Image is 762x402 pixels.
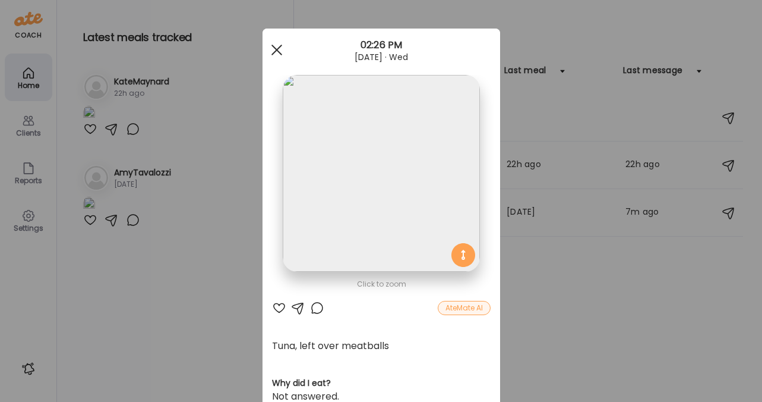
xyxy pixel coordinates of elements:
[272,339,491,353] div: Tuna, left over meatballs
[438,301,491,315] div: AteMate AI
[283,75,479,272] img: images%2FCIgFzggg5adwxhZDfsPyIokDCEN2%2FxLa5kgVUGqmFzbUvsUFN%2F4Zyx5Y2TUChlF16yQVz5_1080
[272,277,491,291] div: Click to zoom
[263,38,500,52] div: 02:26 PM
[272,377,491,390] h3: Why did I eat?
[263,52,500,62] div: [DATE] · Wed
